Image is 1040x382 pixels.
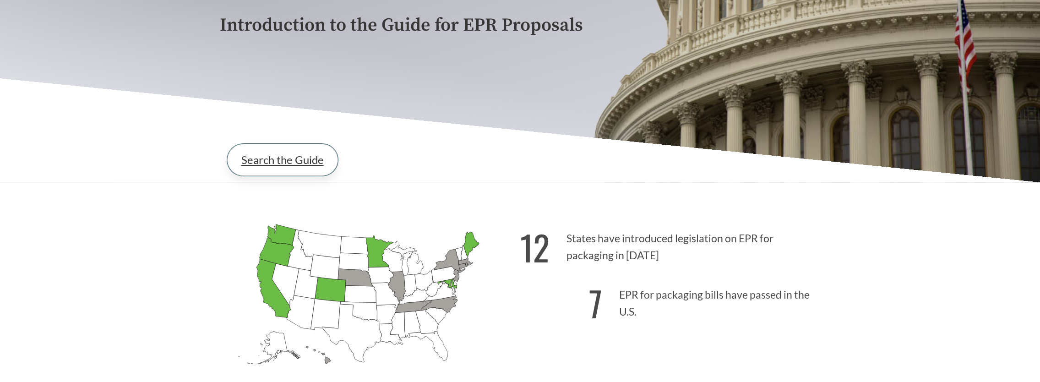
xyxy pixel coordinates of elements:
p: Introduction to the Guide for EPR Proposals [220,15,821,36]
p: EPR for packaging bills have passed in the U.S. [520,273,821,329]
strong: 12 [520,222,550,273]
p: States have introduced legislation on EPR for packaging in [DATE] [520,216,821,273]
a: Search the Guide [227,144,338,176]
strong: 7 [589,278,602,328]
